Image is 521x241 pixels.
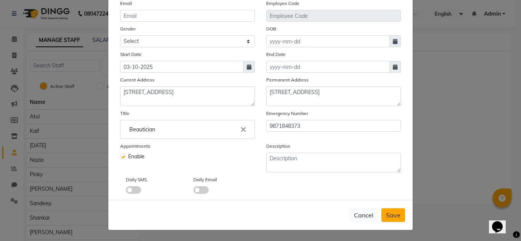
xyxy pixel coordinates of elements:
input: Enter the Title [124,122,251,137]
input: Employee Code [266,10,401,22]
input: yyyy-mm-dd [266,61,390,73]
input: yyyy-mm-dd [120,61,244,73]
label: Title [120,110,129,117]
button: Save [381,208,405,222]
iframe: chat widget [489,211,513,233]
label: Daily Email [193,176,217,183]
label: DOB [266,26,276,32]
button: Cancel [349,208,378,222]
label: Current Address [120,77,154,83]
i: Close [239,125,248,134]
label: Permanent Address [266,77,309,83]
span: Save [386,211,400,219]
input: Email [120,10,255,22]
label: End Date [266,51,286,58]
label: Description [266,143,290,150]
span: Enable [128,153,145,161]
input: Mobile [266,120,401,132]
label: Start Date [120,51,142,58]
label: Daily SMS [126,176,147,183]
label: Appointments [120,143,150,150]
label: Gender [120,26,136,32]
label: Emergency Number [266,110,308,117]
input: yyyy-mm-dd [266,35,390,47]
